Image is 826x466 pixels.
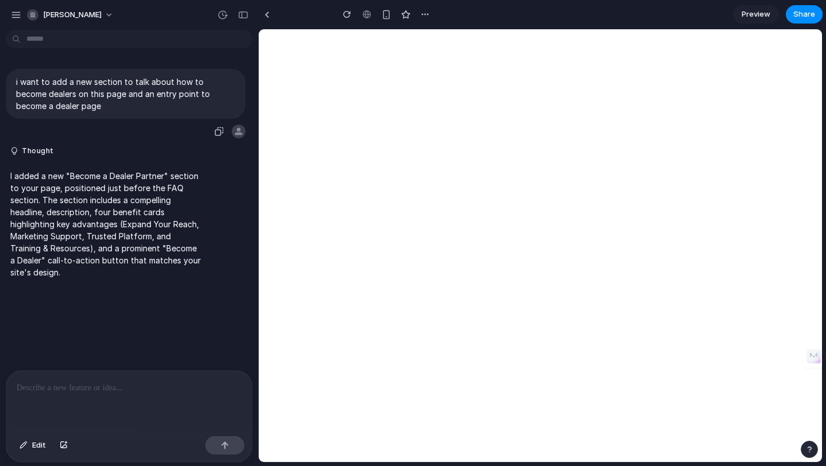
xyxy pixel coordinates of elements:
button: Share [786,5,823,24]
button: [PERSON_NAME] [22,6,119,24]
button: Edit [14,436,52,455]
span: Edit [32,440,46,451]
span: Preview [742,9,770,20]
span: [PERSON_NAME] [43,9,102,21]
a: Preview [733,5,779,24]
span: Share [793,9,815,20]
p: i want to add a new section to talk about how to become dealers on this page and an entry point t... [16,76,235,112]
p: I added a new "Become a Dealer Partner" section to your page, positioned just before the FAQ sect... [10,170,202,278]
